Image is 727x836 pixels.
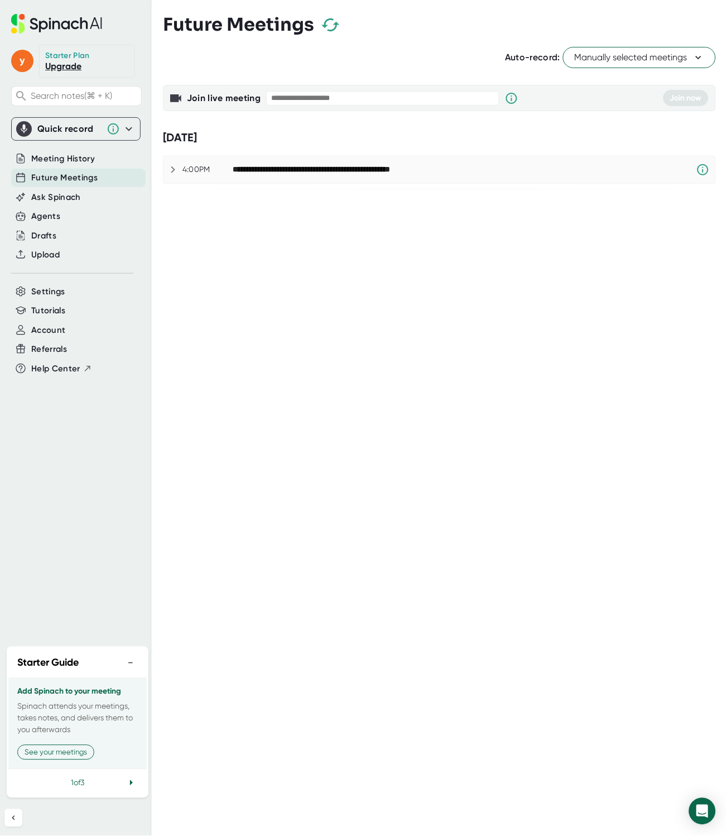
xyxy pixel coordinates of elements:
span: Help Center [31,362,80,375]
svg: Spinach requires a video conference link. [696,163,710,176]
button: Agents [31,210,60,223]
a: Upgrade [45,61,81,71]
button: Tutorials [31,304,65,317]
button: Help Center [31,362,92,375]
div: Starter Plan [45,51,90,61]
button: Meeting History [31,152,95,165]
span: y [11,50,33,72]
button: Ask Spinach [31,191,81,204]
span: Join now [670,93,702,103]
button: Manually selected meetings [563,47,716,68]
button: Join now [663,90,709,106]
button: Referrals [31,343,67,356]
span: Manually selected meetings [575,51,704,64]
span: Auto-record: [505,52,560,63]
span: 1 of 3 [71,778,84,787]
button: See your meetings [17,745,94,760]
h3: Future Meetings [163,14,314,35]
button: Account [31,324,65,337]
button: − [123,655,138,671]
div: Open Intercom Messenger [689,798,716,825]
span: Search notes (⌘ + K) [31,90,138,101]
b: Join live meeting [187,93,261,103]
h3: Add Spinach to your meeting [17,687,138,696]
button: Collapse sidebar [4,809,22,827]
h2: Starter Guide [17,656,79,671]
div: Quick record [16,118,136,140]
button: Drafts [31,230,56,242]
div: [DATE] [163,131,716,145]
button: Settings [31,285,65,298]
div: 4:00PM [182,165,233,175]
div: Quick record [37,123,101,135]
button: Upload [31,249,60,261]
p: Spinach attends your meetings, takes notes, and delivers them to you afterwards [17,701,138,736]
button: Future Meetings [31,171,98,184]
